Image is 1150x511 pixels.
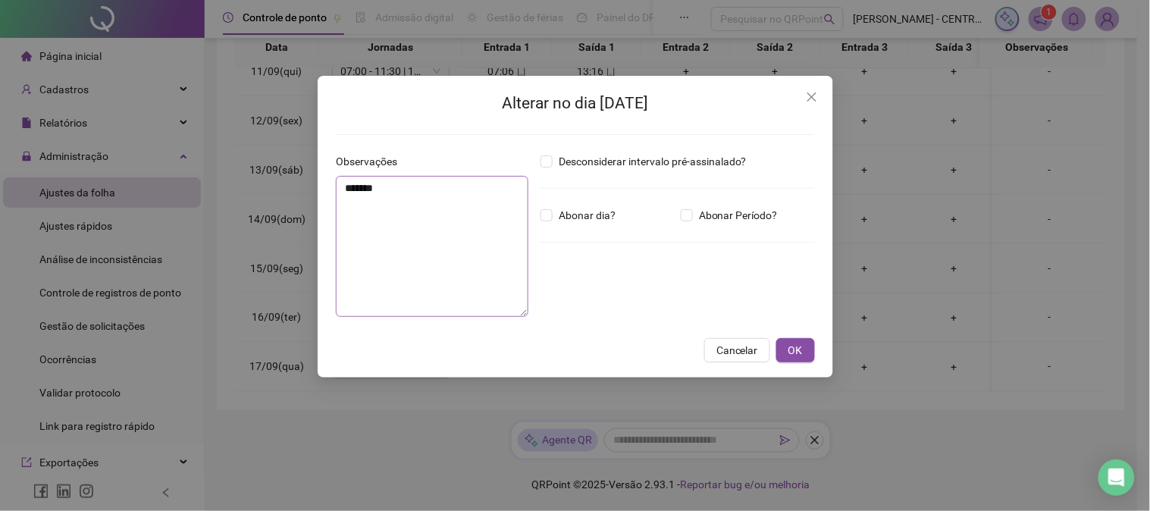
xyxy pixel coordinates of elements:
span: Abonar dia? [553,207,622,224]
span: OK [788,342,803,359]
div: Open Intercom Messenger [1098,459,1135,496]
button: Close [800,85,824,109]
span: Cancelar [716,342,758,359]
label: Observações [336,153,407,170]
span: Abonar Período? [692,207,783,224]
span: Desconsiderar intervalo pré-assinalado? [553,153,753,170]
button: Cancelar [704,338,770,362]
h2: Alterar no dia [DATE] [336,91,815,116]
span: close [806,91,818,103]
button: OK [776,338,815,362]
